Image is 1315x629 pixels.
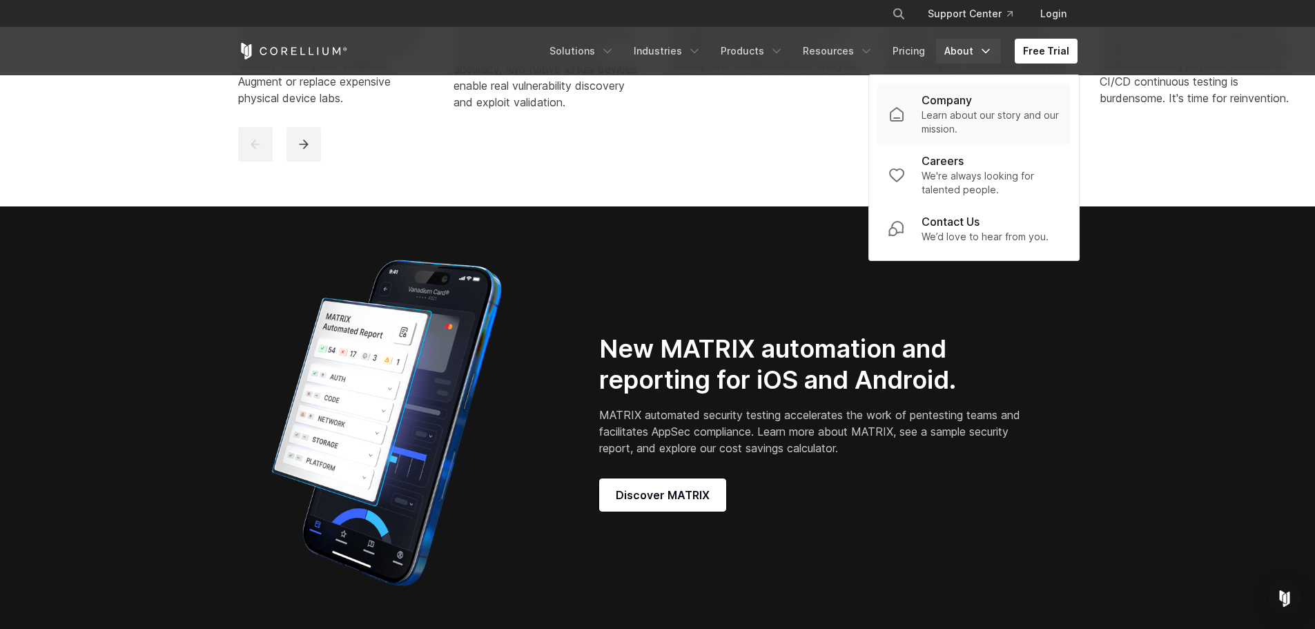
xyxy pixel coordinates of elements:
a: Free Trial [1015,39,1078,64]
div: Navigation Menu [875,1,1078,26]
div: Open Intercom Messenger [1268,582,1301,615]
a: Careers We're always looking for talented people. [877,144,1071,205]
p: Company [922,92,972,108]
a: About [936,39,1001,64]
a: Login [1029,1,1078,26]
p: Careers [922,153,964,169]
p: Learn about our story and our mission. [922,108,1060,136]
div: Navigation Menu [541,39,1078,64]
button: previous [238,127,273,162]
span: Discover MATRIX [616,487,710,503]
button: Search [886,1,911,26]
a: Resources [795,39,881,64]
a: Support Center [917,1,1024,26]
a: Products [712,39,792,64]
button: next [286,127,321,162]
a: Contact Us We’d love to hear from you. [877,205,1071,252]
a: Company Learn about our story and our mission. [877,84,1071,144]
h2: New MATRIX automation and reporting for iOS and Android. [599,333,1025,396]
a: Solutions [541,39,623,64]
p: We're always looking for talented people. [922,169,1060,197]
a: Pricing [884,39,933,64]
a: Industries [625,39,710,64]
a: Corellium Home [238,43,348,59]
p: We’d love to hear from you. [922,230,1049,244]
a: Discover MATRIX [599,478,726,512]
img: Corellium_MATRIX_Hero_1_1x [238,251,535,596]
p: MATRIX automated security testing accelerates the work of pentesting teams and facilitates AppSec... [599,407,1025,456]
p: Contact Us [922,213,980,230]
